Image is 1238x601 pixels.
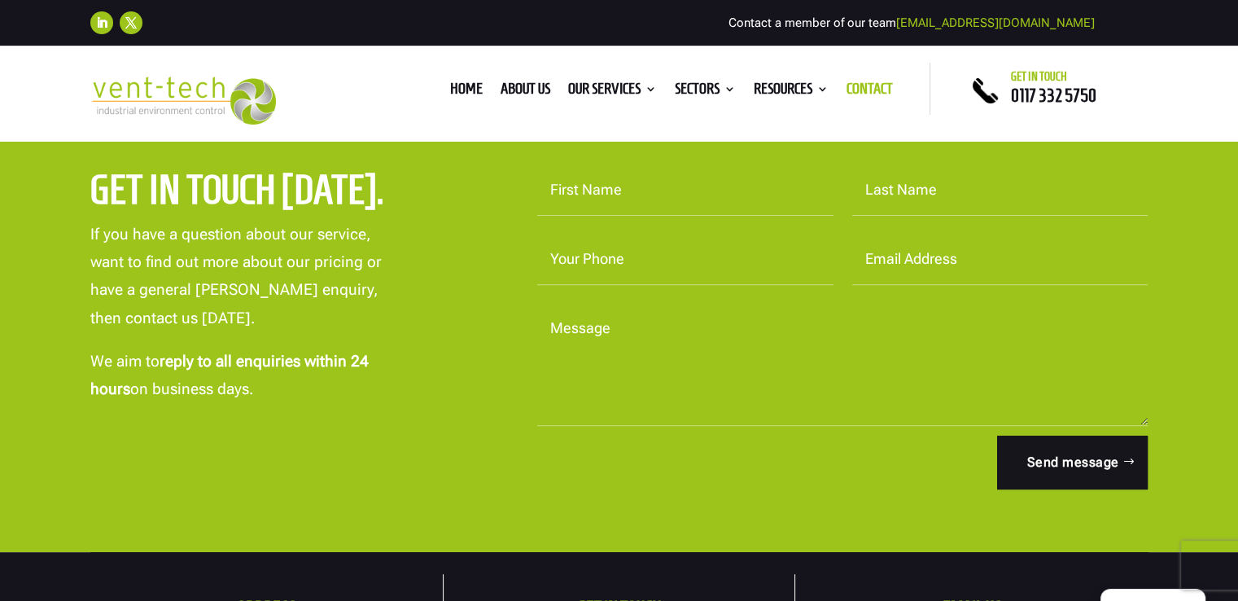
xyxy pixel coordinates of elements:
span: We aim to [90,352,160,371]
a: About us [501,83,550,101]
span: Contact a member of our team [728,15,1095,30]
a: 0117 332 5750 [1011,86,1096,105]
span: Get in touch [1011,70,1067,83]
a: Contact [846,83,893,101]
a: Follow on LinkedIn [90,11,113,34]
h2: Get in touch [DATE]. [90,165,430,222]
button: Send message [997,436,1148,489]
input: Last Name [852,165,1148,216]
a: Home [450,83,483,101]
span: on business days. [130,379,253,398]
img: 2023-09-27T08_35_16.549ZVENT-TECH---Clear-background [90,77,277,125]
a: Follow on X [120,11,142,34]
span: If you have a question about our service, want to find out more about our pricing or have a gener... [90,225,382,327]
strong: reply to all enquiries within 24 hours [90,352,369,398]
a: [EMAIL_ADDRESS][DOMAIN_NAME] [896,15,1095,30]
input: Email Address [852,235,1148,285]
a: Resources [754,83,829,101]
a: Our Services [568,83,657,101]
input: Your Phone [537,235,833,285]
input: First Name [537,165,833,216]
a: Sectors [675,83,736,101]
